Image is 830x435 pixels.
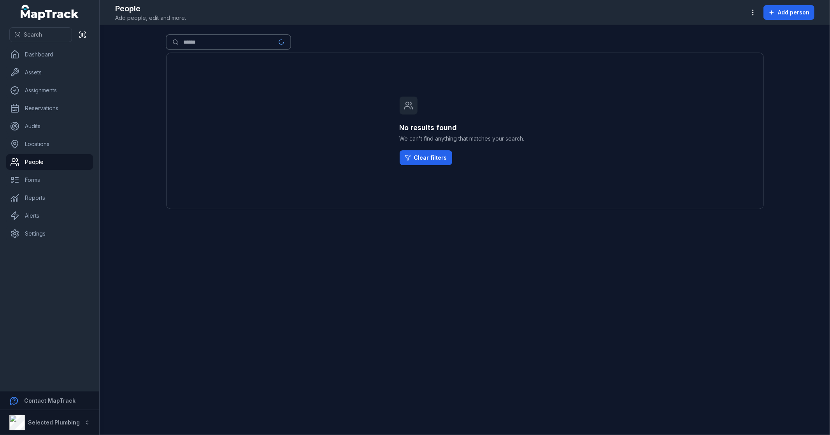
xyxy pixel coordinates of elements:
[6,47,93,62] a: Dashboard
[6,83,93,98] a: Assignments
[115,14,186,22] span: Add people, edit and more.
[400,150,452,165] a: Clear filters
[778,9,809,16] span: Add person
[6,208,93,224] a: Alerts
[6,154,93,170] a: People
[6,118,93,134] a: Audits
[9,27,72,42] button: Search
[21,5,79,20] a: MapTrack
[115,3,186,14] h2: People
[28,419,80,426] strong: Selected Plumbing
[24,397,75,404] strong: Contact MapTrack
[6,190,93,206] a: Reports
[763,5,814,20] button: Add person
[6,172,93,188] a: Forms
[24,31,42,39] span: Search
[6,136,93,152] a: Locations
[400,122,530,133] h3: No results found
[6,65,93,80] a: Assets
[6,226,93,241] a: Settings
[6,100,93,116] a: Reservations
[400,135,530,143] span: We can't find anything that matches your search.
